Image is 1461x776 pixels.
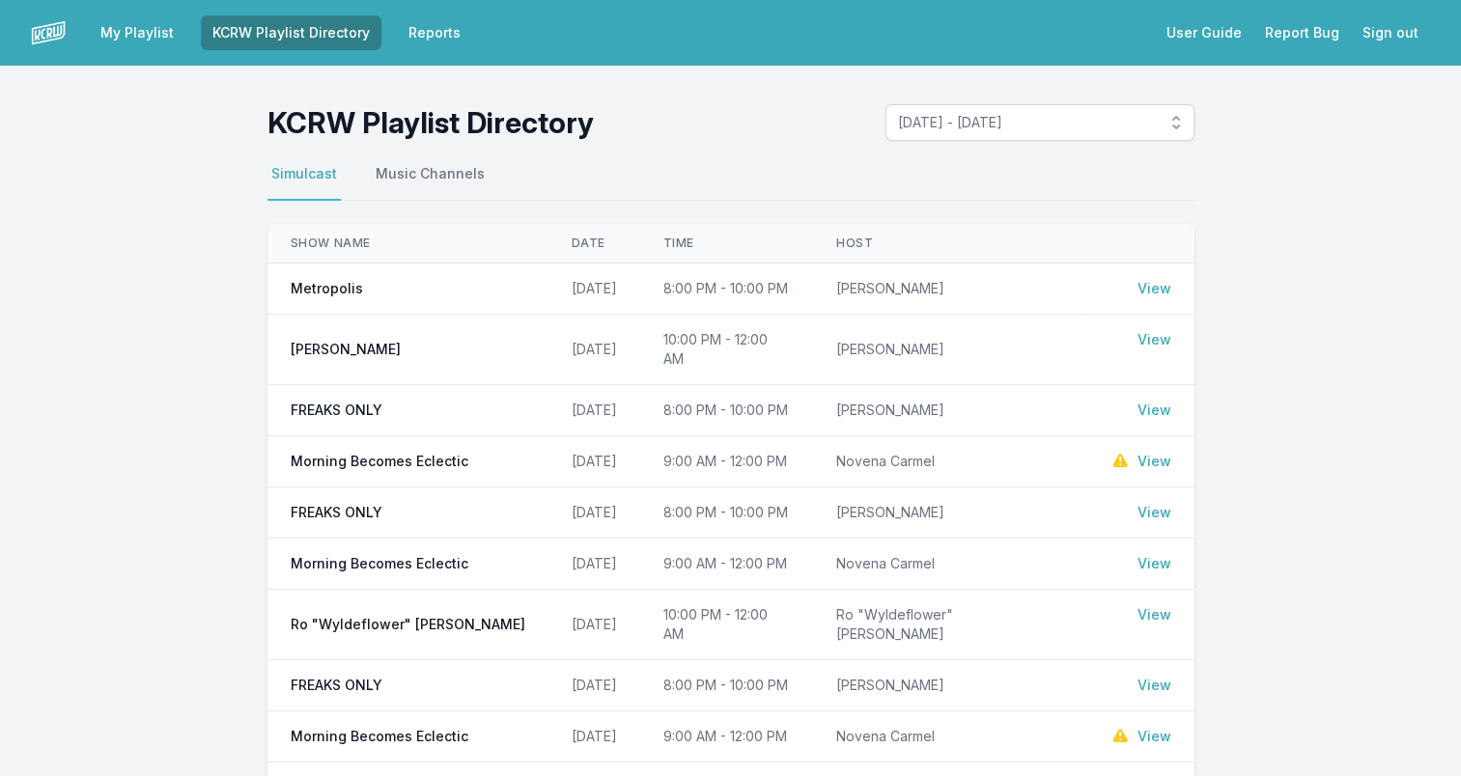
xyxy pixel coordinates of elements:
button: Simulcast [267,164,341,201]
td: [PERSON_NAME] [813,315,1086,385]
th: Host [813,224,1086,263]
td: 9:00 AM - 12:00 PM [640,436,814,487]
td: Novena Carmel [813,539,1086,590]
a: My Playlist [89,15,185,50]
a: View [1138,330,1171,349]
a: Reports [397,15,472,50]
span: FREAKS ONLY [291,401,382,420]
td: 8:00 PM - 10:00 PM [640,660,814,711]
a: View [1138,452,1171,471]
td: [DATE] [548,315,640,385]
span: Morning Becomes Eclectic [291,554,468,573]
td: Novena Carmel [813,711,1086,762]
td: 8:00 PM - 10:00 PM [640,385,814,436]
button: Sign out [1351,15,1430,50]
a: View [1138,554,1171,573]
a: User Guide [1155,15,1253,50]
a: View [1138,401,1171,420]
span: Morning Becomes Eclectic [291,452,468,471]
span: Morning Becomes Eclectic [291,727,468,746]
a: View [1138,279,1171,298]
a: KCRW Playlist Directory [201,15,381,50]
h1: KCRW Playlist Directory [267,105,594,140]
td: 8:00 PM - 10:00 PM [640,263,814,315]
span: Ro "Wyldeflower" [PERSON_NAME] [291,615,525,634]
a: View [1138,727,1171,746]
span: FREAKS ONLY [291,503,382,522]
a: View [1138,676,1171,695]
span: FREAKS ONLY [291,676,382,695]
a: View [1138,605,1171,624]
th: Show Name [267,224,548,263]
td: Novena Carmel [813,436,1086,487]
td: [DATE] [548,436,640,487]
span: [PERSON_NAME] [291,340,401,359]
td: 10:00 PM - 12:00 AM [640,590,814,660]
td: 8:00 PM - 10:00 PM [640,487,814,539]
td: 9:00 AM - 12:00 PM [640,539,814,590]
td: [DATE] [548,590,640,660]
td: [DATE] [548,487,640,539]
span: Metropolis [291,279,363,298]
td: [DATE] [548,539,640,590]
button: Music Channels [372,164,489,201]
td: [DATE] [548,660,640,711]
td: [PERSON_NAME] [813,385,1086,436]
th: Time [640,224,814,263]
td: 10:00 PM - 12:00 AM [640,315,814,385]
td: [DATE] [548,711,640,762]
a: View [1138,503,1171,522]
a: Report Bug [1253,15,1351,50]
img: logo-white-87cec1fa9cbef997252546196dc51331.png [31,15,66,50]
td: [PERSON_NAME] [813,487,1086,539]
td: [DATE] [548,385,640,436]
td: [DATE] [548,263,640,315]
th: Date [548,224,640,263]
td: Ro "Wyldeflower" [PERSON_NAME] [813,590,1086,660]
button: [DATE] - [DATE] [885,104,1194,141]
td: [PERSON_NAME] [813,263,1086,315]
span: [DATE] - [DATE] [898,113,1155,132]
td: [PERSON_NAME] [813,660,1086,711]
td: 9:00 AM - 12:00 PM [640,711,814,762]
